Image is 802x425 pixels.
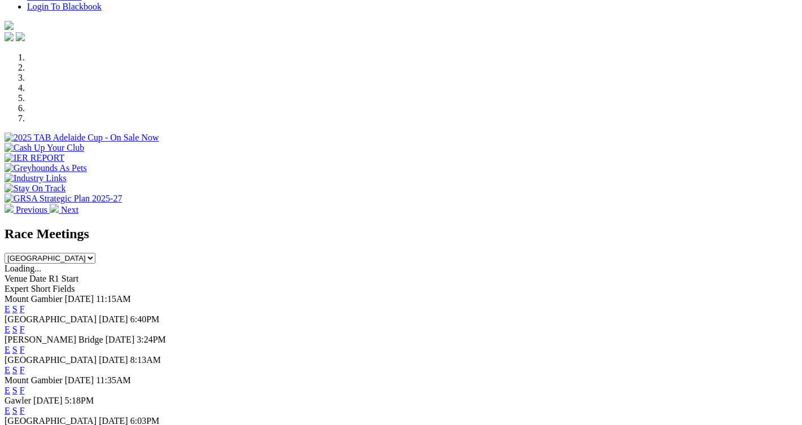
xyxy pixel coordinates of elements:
[5,153,64,163] img: IER REPORT
[99,355,128,365] span: [DATE]
[65,375,94,385] span: [DATE]
[5,183,65,194] img: Stay On Track
[5,194,122,204] img: GRSA Strategic Plan 2025-27
[5,32,14,41] img: facebook.svg
[20,406,25,415] a: F
[12,385,17,395] a: S
[5,335,103,344] span: [PERSON_NAME] Bridge
[5,21,14,30] img: logo-grsa-white.png
[12,345,17,354] a: S
[5,226,797,242] h2: Race Meetings
[5,163,87,173] img: Greyhounds As Pets
[20,345,25,354] a: F
[5,304,10,314] a: E
[5,173,67,183] img: Industry Links
[5,365,10,375] a: E
[52,284,74,293] span: Fields
[20,304,25,314] a: F
[130,314,160,324] span: 6:40PM
[5,133,159,143] img: 2025 TAB Adelaide Cup - On Sale Now
[5,355,97,365] span: [GEOGRAPHIC_DATA]
[12,406,17,415] a: S
[5,274,27,283] span: Venue
[61,205,78,214] span: Next
[31,284,51,293] span: Short
[27,2,102,11] a: Login To Blackbook
[65,396,94,405] span: 5:18PM
[130,355,161,365] span: 8:13AM
[16,32,25,41] img: twitter.svg
[65,294,94,304] span: [DATE]
[5,396,31,405] span: Gawler
[137,335,166,344] span: 3:24PM
[12,304,17,314] a: S
[5,205,50,214] a: Previous
[5,264,41,273] span: Loading...
[50,204,59,213] img: chevron-right-pager-white.svg
[50,205,78,214] a: Next
[99,314,128,324] span: [DATE]
[5,204,14,213] img: chevron-left-pager-white.svg
[5,314,97,324] span: [GEOGRAPHIC_DATA]
[5,284,29,293] span: Expert
[5,406,10,415] a: E
[96,294,131,304] span: 11:15AM
[16,205,47,214] span: Previous
[49,274,78,283] span: R1 Start
[12,365,17,375] a: S
[20,385,25,395] a: F
[12,325,17,334] a: S
[106,335,135,344] span: [DATE]
[96,375,131,385] span: 11:35AM
[5,325,10,334] a: E
[29,274,46,283] span: Date
[20,325,25,334] a: F
[5,375,63,385] span: Mount Gambier
[5,345,10,354] a: E
[33,396,63,405] span: [DATE]
[5,294,63,304] span: Mount Gambier
[5,385,10,395] a: E
[20,365,25,375] a: F
[5,143,84,153] img: Cash Up Your Club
